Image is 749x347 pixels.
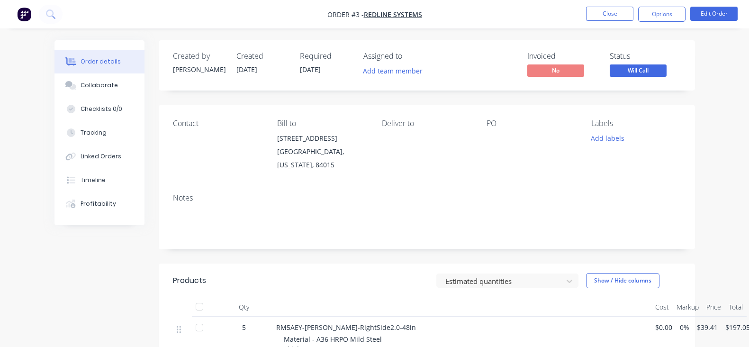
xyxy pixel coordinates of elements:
a: Redline systems [364,10,422,19]
span: Will Call [610,64,667,76]
div: Required [300,52,352,61]
button: Add team member [363,64,428,77]
div: Qty [216,298,272,317]
span: Order #3 - [327,10,364,19]
div: Bill to [277,119,367,128]
button: Will Call [610,64,667,79]
div: [GEOGRAPHIC_DATA], [US_STATE], 84015 [277,145,367,172]
button: Add team member [358,64,427,77]
div: Deliver to [382,119,471,128]
div: [STREET_ADDRESS] [277,132,367,145]
button: Show / Hide columns [586,273,659,288]
div: Linked Orders [81,152,121,161]
div: Timeline [81,176,106,184]
div: Assigned to [363,52,458,61]
span: 5 [242,322,246,332]
div: Profitability [81,200,116,208]
span: No [527,64,584,76]
button: Checklists 0/0 [54,97,144,121]
button: Edit Order [690,7,738,21]
div: Status [610,52,681,61]
span: [DATE] [300,65,321,74]
button: Linked Orders [54,145,144,168]
div: Labels [591,119,681,128]
div: Products [173,275,206,286]
div: Created [236,52,289,61]
div: Total [725,298,747,317]
div: Invoiced [527,52,598,61]
button: Tracking [54,121,144,145]
div: Notes [173,193,681,202]
div: Markup [673,298,703,317]
div: Collaborate [81,81,118,90]
div: Contact [173,119,262,128]
span: $39.41 [697,322,718,332]
div: PO [487,119,576,128]
span: [DATE] [236,65,257,74]
span: RM5AEY-[PERSON_NAME]-RightSide2.0-48in [276,323,416,332]
div: Tracking [81,128,107,137]
button: Close [586,7,633,21]
button: Collaborate [54,73,144,97]
div: Cost [651,298,673,317]
img: Factory [17,7,31,21]
span: $0.00 [655,322,672,332]
button: Profitability [54,192,144,216]
button: Options [638,7,686,22]
div: Created by [173,52,225,61]
button: Order details [54,50,144,73]
div: [STREET_ADDRESS][GEOGRAPHIC_DATA], [US_STATE], 84015 [277,132,367,172]
button: Timeline [54,168,144,192]
div: Price [703,298,725,317]
span: 0% [680,322,689,332]
button: Add labels [586,132,630,145]
div: [PERSON_NAME] [173,64,225,74]
div: Order details [81,57,121,66]
div: Checklists 0/0 [81,105,122,113]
